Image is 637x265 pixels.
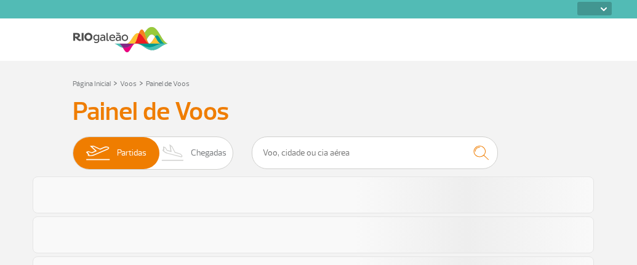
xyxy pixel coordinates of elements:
a: Voos [120,79,137,89]
span: Partidas [117,137,146,169]
img: slider-desembarque [155,137,191,169]
img: slider-embarque [78,137,117,169]
a: Página Inicial [73,79,111,89]
span: Chegadas [191,137,226,169]
a: > [113,76,118,90]
input: Voo, cidade ou cia aérea [252,136,498,169]
a: Painel de Voos [146,79,190,89]
h3: Painel de Voos [73,97,565,127]
a: > [139,76,143,90]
